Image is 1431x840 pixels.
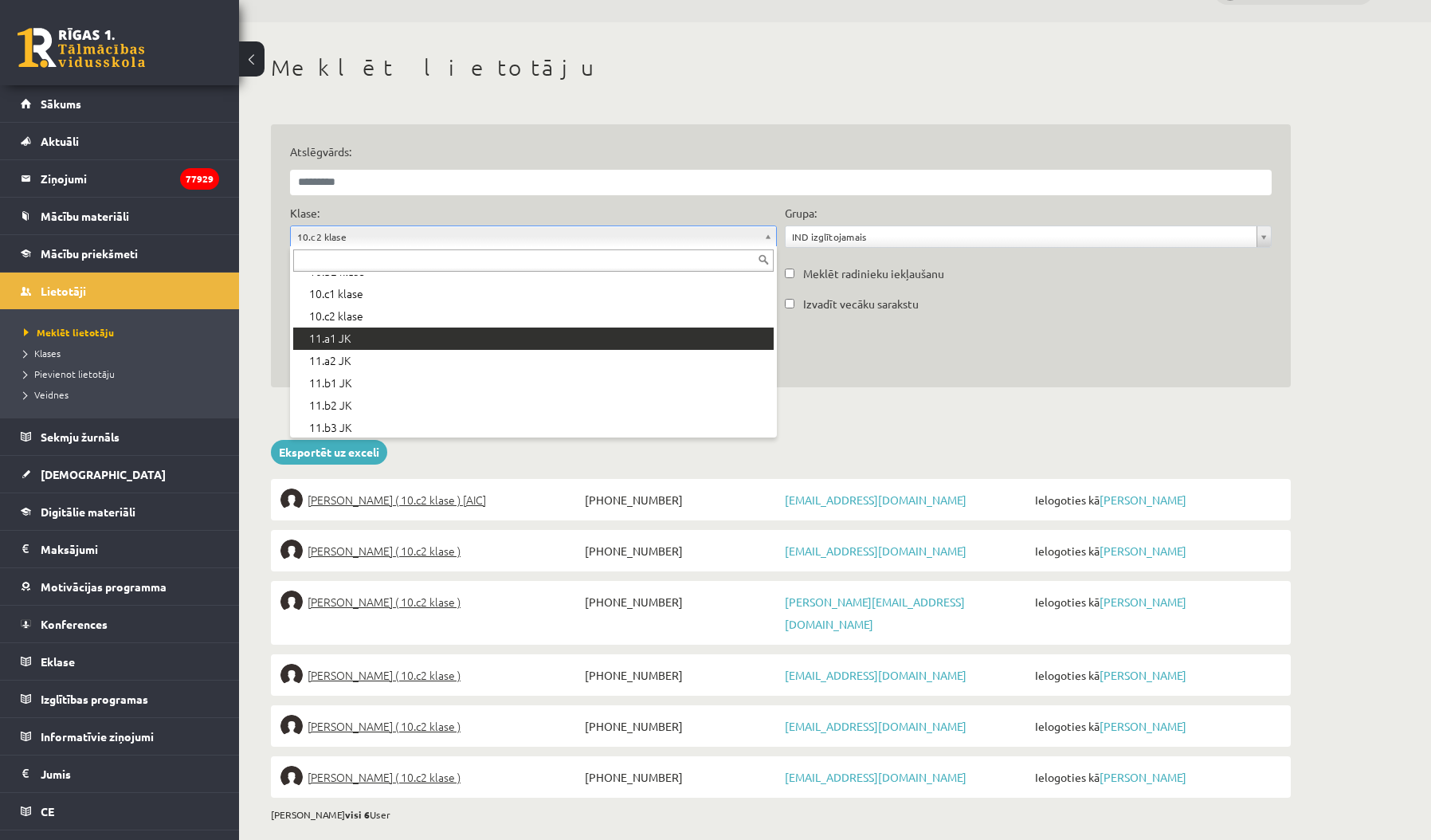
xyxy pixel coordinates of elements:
[293,417,774,439] div: 11.b3 JK
[293,394,774,417] div: 11.b2 JK
[293,305,774,328] div: 10.c2 klase
[293,350,774,372] div: 11.a2 JK
[293,283,774,305] div: 10.c1 klase
[293,328,774,350] div: 11.a1 JK
[293,372,774,394] div: 11.b1 JK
